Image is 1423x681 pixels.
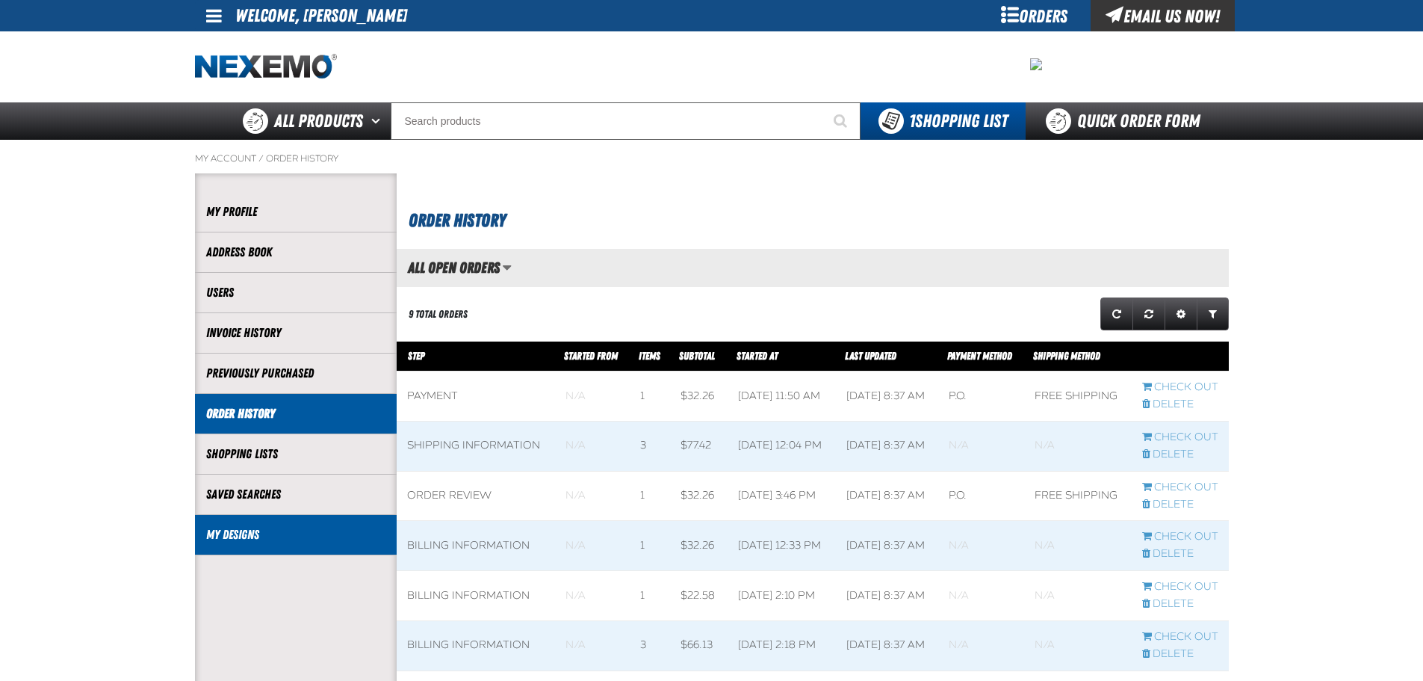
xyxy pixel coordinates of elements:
[836,421,938,471] td: [DATE] 8:37 AM
[1024,571,1132,621] td: Blank
[630,471,671,521] td: 1
[1142,498,1218,512] a: Delete checkout started from
[670,421,727,471] td: $77.42
[407,539,545,553] div: Billing Information
[938,471,1024,521] td: P.O.
[1024,421,1132,471] td: Blank
[555,421,629,471] td: Blank
[1142,481,1218,495] a: Continue checkout started from
[206,446,385,463] a: Shopping Lists
[836,571,938,621] td: [DATE] 8:37 AM
[938,421,1024,471] td: Blank
[728,621,836,671] td: [DATE] 2:18 PM
[670,521,727,571] td: $32.26
[206,405,385,422] a: Order History
[555,621,629,671] td: Blank
[1197,298,1229,330] a: Expand or Collapse Grid Filters
[266,152,338,164] a: Order History
[408,350,424,362] span: Step
[938,621,1024,671] td: Blank
[1142,547,1218,561] a: Delete checkout started from
[407,489,545,503] div: Order Review
[274,108,363,135] span: All Products
[206,203,385,221] a: My Profile
[1142,380,1218,395] a: Continue checkout started from
[823,102,861,140] button: Start Searching
[1142,398,1218,412] a: Delete checkout started from
[1024,521,1132,571] td: Blank
[679,350,715,362] a: Subtotal
[1142,431,1218,445] a: Continue checkout started from
[1142,597,1218,611] a: Delete checkout started from
[1142,630,1218,644] a: Continue checkout started from
[195,152,1229,164] nav: Breadcrumbs
[909,111,1008,132] span: Shopping List
[564,350,618,362] span: Started From
[391,102,861,140] input: Search
[630,521,671,571] td: 1
[1165,298,1197,330] a: Expand or Collapse Grid Settings
[555,571,629,621] td: Blank
[938,521,1024,571] td: Blank
[195,54,337,80] img: Nexemo logo
[206,365,385,382] a: Previously Purchased
[1033,350,1100,362] span: Shipping Method
[206,526,385,543] a: My Designs
[366,102,391,140] button: Open All Products pages
[407,439,545,453] div: Shipping Information
[737,350,778,362] a: Started At
[630,571,671,621] td: 1
[836,621,938,671] td: [DATE] 8:37 AM
[836,471,938,521] td: [DATE] 8:37 AM
[728,571,836,621] td: [DATE] 2:10 PM
[1024,471,1132,521] td: Free Shipping
[861,102,1026,140] button: You have 1 Shopping List. Open to view details
[258,152,264,164] span: /
[728,471,836,521] td: [DATE] 3:46 PM
[639,350,660,362] span: Items
[1142,580,1218,594] a: Continue checkout started from
[728,372,836,422] td: [DATE] 11:50 AM
[630,421,671,471] td: 3
[206,244,385,261] a: Address Book
[1030,58,1042,70] img: 30f62db305f4ced946dbffb2f45f5249.jpeg
[407,589,545,603] div: Billing Information
[938,571,1024,621] td: Blank
[728,421,836,471] td: [DATE] 12:04 PM
[1026,102,1228,140] a: Quick Order Form
[1142,530,1218,544] a: Continue checkout started from
[845,350,896,362] a: Last Updated
[409,210,506,231] span: Order History
[555,471,629,521] td: Blank
[206,324,385,342] a: Invoice History
[947,350,1012,362] a: Payment Method
[195,54,337,80] a: Home
[670,571,727,621] td: $22.58
[407,389,545,404] div: Payment
[555,521,629,571] td: Blank
[1024,372,1132,422] td: Free Shipping
[195,152,256,164] a: My Account
[409,307,468,321] div: 9 Total Orders
[397,259,500,276] h2: All Open Orders
[938,372,1024,422] td: P.O.
[206,486,385,503] a: Saved Searches
[407,638,545,653] div: Billing Information
[1100,298,1133,330] a: Refresh grid action
[1142,647,1218,662] a: Delete checkout started from
[836,372,938,422] td: [DATE] 8:37 AM
[909,111,915,132] strong: 1
[630,621,671,671] td: 3
[1142,448,1218,462] a: Delete checkout started from
[670,621,727,671] td: $66.13
[502,255,512,280] button: Manage grid views. Current view is All Open Orders
[670,471,727,521] td: $32.26
[670,372,727,422] td: $32.26
[555,372,629,422] td: Blank
[1132,342,1229,372] th: Row actions
[836,521,938,571] td: [DATE] 8:37 AM
[206,284,385,301] a: Users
